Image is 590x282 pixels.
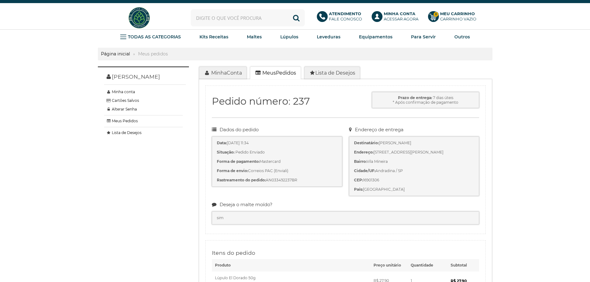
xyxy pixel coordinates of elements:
[128,6,151,29] img: Hopfen Haus BrewShop
[384,11,418,22] p: Acessar agora
[372,11,422,25] a: Minha ContaAcessar agora
[433,95,453,100] span: 7 dias úteis
[440,11,475,16] b: Meu Carrinho
[354,159,367,164] b: Bairro:
[359,32,392,41] a: Equipamentos
[317,34,340,40] strong: Leveduras
[250,67,301,79] a: MeusPedidos
[211,70,227,76] span: Minha
[104,105,183,113] a: Alterar Senha
[288,9,305,26] button: Buscar
[247,32,262,41] a: Maltes
[454,34,470,40] strong: Outros
[317,11,365,25] a: AtendimentoFale conosco
[217,150,234,154] b: Situação:
[317,32,340,41] a: Leveduras
[262,70,276,76] span: Meus
[433,12,439,17] strong: 0
[217,159,260,164] b: Forma de pagamento:
[408,259,448,271] th: Quantidade
[128,34,181,40] strong: TODAS AS CATEGORIAS
[411,32,436,41] a: Para Servir
[217,178,266,182] b: Rastreamento do pedido:
[217,215,474,221] li: sim
[135,51,171,57] strong: Meus pedidos
[354,177,474,183] li: 16901306
[217,168,248,173] b: Forma de envio:
[354,158,474,165] li: Vila Mineira
[98,51,133,57] a: Página inicial
[199,34,228,40] strong: Kits Receitas
[199,67,247,79] a: MinhaConta
[104,97,183,105] a: Cartões Salvos
[354,186,474,193] li: [GEOGRAPHIC_DATA]
[212,95,365,107] h2: Pedido número: 237
[120,32,181,41] a: TODAS AS CATEGORIAS
[354,178,363,182] b: CEP:
[212,250,479,256] h4: Itens do pedido
[411,34,436,40] strong: Para Servir
[354,168,474,174] li: Andradina / SP
[280,32,298,41] a: Lúpulos
[247,34,262,40] strong: Maltes
[398,95,432,100] strong: Prazo de entrega:
[199,32,228,41] a: Kits Receitas
[215,275,256,280] span: Lúpulo El Dorado 50g
[235,150,265,154] span: Pedido Enviado
[349,124,479,135] legend: Endereço de entrega
[217,141,227,145] b: Data:
[104,88,183,96] a: Minha conta
[354,187,363,192] b: País:
[354,149,474,155] li: [STREET_ADDRESS][PERSON_NAME]
[104,73,186,85] span: [PERSON_NAME]
[370,259,407,271] th: Preço unitário
[212,199,479,210] legend: Deseja o malte moído?
[359,34,392,40] strong: Equipamentos
[440,16,476,22] div: Carrinho Vazio
[217,158,337,165] li: Mastercard
[191,9,305,26] input: Digite o que você procura
[217,168,337,174] li: Correios PAC (Enviali)
[329,11,361,16] b: Atendimento
[354,140,474,146] li: [PERSON_NAME]
[217,140,337,146] li: [DATE] 11:34
[104,129,183,137] a: Lista de Desejos
[329,11,362,22] p: Fale conosco
[384,11,415,16] b: Minha Conta
[393,100,458,105] span: * Após confirmação de pagamento
[354,141,379,145] b: Destinatário:
[280,34,298,40] strong: Lúpulos
[354,168,375,173] b: Cidade/UF:
[212,259,370,271] th: Produto
[304,67,360,79] a: Lista de Desejos
[104,117,183,125] a: Meus Pedidos
[448,259,479,271] th: Subtotal
[212,124,342,135] legend: Dados do pedido
[454,32,470,41] a: Outros
[217,177,337,183] li: AN033492237BR
[354,150,374,154] b: Endereço:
